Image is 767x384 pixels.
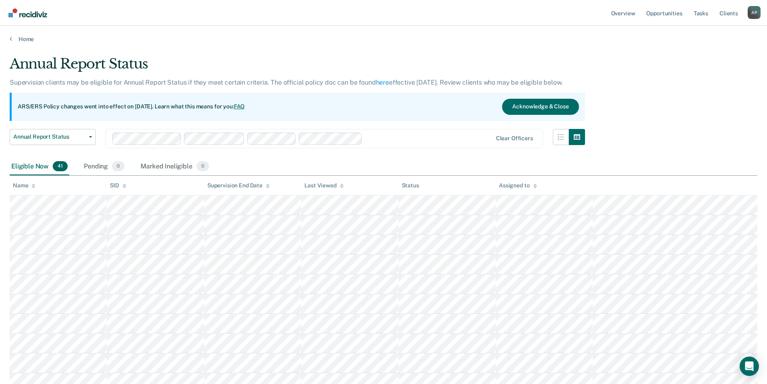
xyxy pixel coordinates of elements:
p: Supervision clients may be eligible for Annual Report Status if they meet certain criteria. The o... [10,79,562,86]
button: Annual Report Status [10,129,96,145]
div: Marked Ineligible0 [139,158,211,176]
span: Annual Report Status [13,133,86,140]
img: Recidiviz [8,8,47,17]
button: Profile dropdown button [748,6,761,19]
span: 0 [112,161,124,172]
div: SID [110,182,126,189]
div: Pending0 [82,158,126,176]
a: Home [10,35,757,43]
span: 41 [53,161,68,172]
div: Name [13,182,35,189]
div: Open Intercom Messenger [740,357,759,376]
a: FAQ [234,103,245,110]
div: Eligible Now41 [10,158,69,176]
span: 0 [196,161,209,172]
div: Status [402,182,419,189]
div: Clear officers [496,135,533,142]
a: here [376,79,389,86]
p: ARS/ERS Policy changes went into effect on [DATE]. Learn what this means for you: [18,103,245,111]
div: Annual Report Status [10,56,585,79]
div: Last Viewed [304,182,343,189]
div: Supervision End Date [207,182,270,189]
button: Acknowledge & Close [502,99,579,115]
div: Assigned to [499,182,537,189]
div: A P [748,6,761,19]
